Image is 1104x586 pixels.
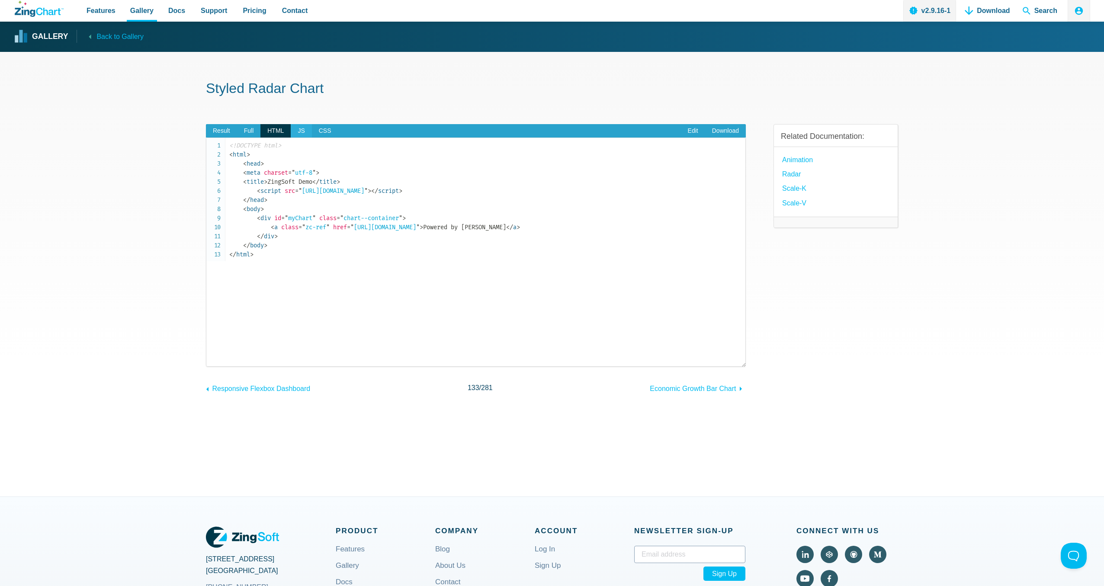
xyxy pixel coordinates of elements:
span: " [285,215,288,222]
span: a [506,224,517,231]
iframe: Toggle Customer Support [1061,543,1087,569]
span: > [517,224,520,231]
span: html [229,151,247,158]
span: " [302,224,305,231]
span: " [350,224,354,231]
a: Edit [681,124,705,138]
span: > [274,233,278,240]
span: = [281,215,285,222]
span: " [292,169,295,176]
span: charset [264,169,288,176]
a: Economic Growth Bar Chart [650,381,746,394]
span: " [416,224,420,231]
a: Sign Up [535,562,561,583]
span: < [257,187,260,195]
span: meta [243,169,260,176]
span: = [295,187,298,195]
span: Company [435,525,535,537]
span: src [285,187,295,195]
span: > [337,178,340,186]
span: < [243,205,247,213]
a: Responsive Flexbox Dashboard [206,381,310,394]
span: JS [291,124,311,138]
span: HTML [260,124,291,138]
span: Result [206,124,237,138]
span: Full [237,124,261,138]
span: = [337,215,340,222]
span: [URL][DOMAIN_NAME] [347,224,420,231]
span: Features [87,5,116,16]
a: Scale-K [782,183,806,194]
span: > [420,224,423,231]
span: Product [336,525,435,537]
span: > [264,178,267,186]
span: > [316,169,319,176]
span: " [312,215,316,222]
span: script [371,187,399,195]
input: Email address [634,546,745,563]
code: ZingSoft Demo Powered by [PERSON_NAME] [229,141,745,259]
a: Gallery [15,30,68,43]
span: > [264,196,267,204]
a: Gallery [336,562,359,583]
span: < [271,224,274,231]
span: Account [535,525,634,537]
span: utf-8 [288,169,316,176]
a: ZingSoft Logo. Click to visit the ZingSoft site (external). [206,525,279,550]
span: </ [257,233,264,240]
span: < [243,169,247,176]
span: <!DOCTYPE html> [229,142,281,149]
a: Download [705,124,746,138]
span: > [260,160,264,167]
span: > [368,187,371,195]
span: < [243,160,247,167]
span: class [319,215,337,222]
span: < [229,151,233,158]
span: 133 [468,384,479,391]
span: " [340,215,343,222]
a: Scale-V [782,197,806,209]
span: Contact [282,5,308,16]
a: Back to Gallery [77,30,143,42]
span: = [347,224,350,231]
span: > [247,151,250,158]
span: </ [312,178,319,186]
a: Radar [782,168,801,180]
span: " [298,187,302,195]
span: div [257,233,274,240]
a: Blog [435,546,450,567]
span: / [468,382,493,394]
span: Gallery [130,5,154,16]
span: > [260,205,264,213]
span: Responsive Flexbox Dashboard [212,385,310,392]
span: href [333,224,347,231]
span: [URL][DOMAIN_NAME] [295,187,368,195]
span: div [257,215,271,222]
span: CSS [312,124,338,138]
span: html [229,251,250,258]
span: </ [243,242,250,249]
span: head [243,196,264,204]
span: myChart [281,215,316,222]
span: class [281,224,298,231]
span: " [312,169,316,176]
a: About Us [435,562,465,583]
span: zc-ref [298,224,330,231]
span: = [288,169,292,176]
span: Pricing [243,5,266,16]
span: " [399,215,402,222]
span: " [364,187,368,195]
span: Docs [168,5,185,16]
span: Sign Up [703,567,745,581]
span: title [243,178,264,186]
a: Visit ZingChart on LinkedIn (external). [796,546,814,563]
span: > [250,251,254,258]
a: Visit ZingChart on GitHub (external). [845,546,862,563]
span: Support [201,5,227,16]
span: </ [243,196,250,204]
span: < [243,178,247,186]
span: head [243,160,260,167]
span: title [312,178,337,186]
span: script [257,187,281,195]
span: </ [371,187,378,195]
